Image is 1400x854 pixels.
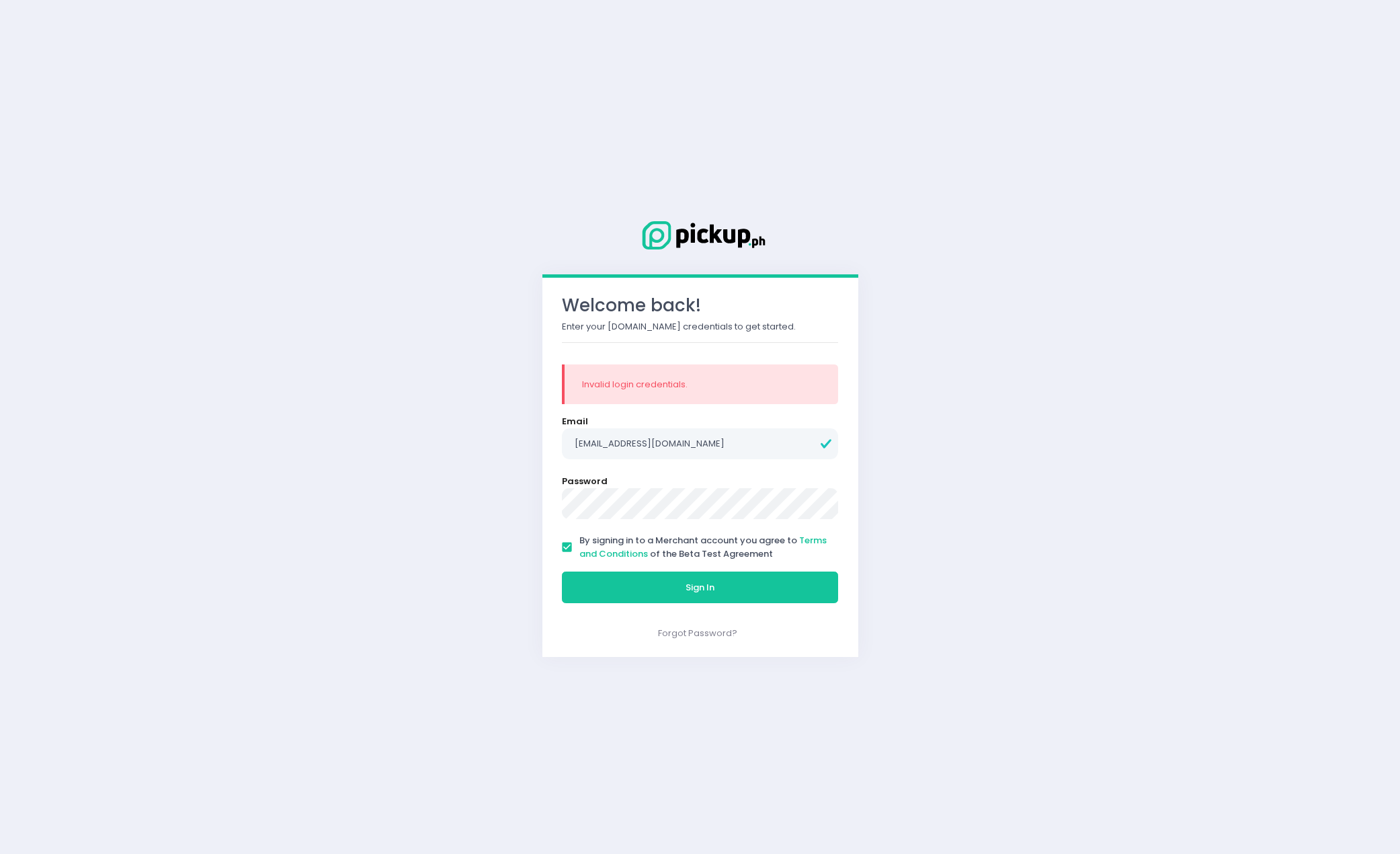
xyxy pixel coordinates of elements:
span: Sign In [686,581,714,594]
a: Terms and Conditions [579,534,827,560]
p: Enter your [DOMAIN_NAME] credentials to get started. [562,320,839,334]
img: Logo [633,219,768,252]
div: Invalid login credentials. [582,378,821,391]
label: Email [562,415,588,428]
button: Sign In [562,572,839,604]
label: Password [562,475,608,488]
input: Email [562,428,839,459]
h3: Welcome back! [562,295,839,316]
a: Forgot Password? [658,627,737,639]
span: By signing in to a Merchant account you agree to of the Beta Test Agreement [579,534,827,560]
